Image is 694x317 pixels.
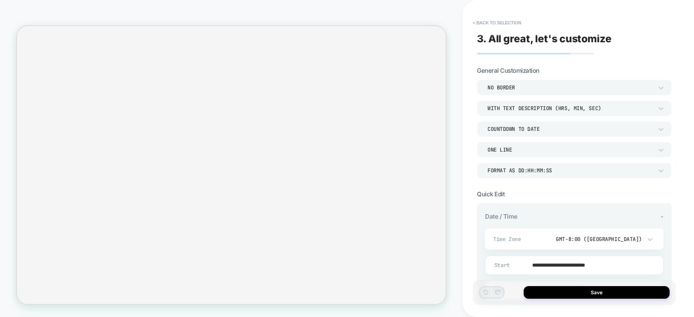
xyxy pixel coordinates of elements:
[487,146,653,153] div: ONE LINE
[487,105,653,112] div: WITH TEXT DESCRIPTION (HRS, MIN, SEC)
[477,67,540,74] span: General Customization
[661,213,664,220] span: -
[485,213,518,220] span: Date / Time
[487,167,653,174] div: Format as DD:HH:MM:SS
[487,84,653,91] div: NO BORDER
[477,33,611,45] span: 3. All great, let's customize
[477,190,505,198] span: Quick Edit
[469,16,525,29] button: < Back to selection
[524,286,670,299] button: Save
[493,236,538,243] span: Time Zone
[487,126,653,132] div: COUNTDOWN TO DATE
[544,236,642,243] div: GMT-8:00 ([GEOGRAPHIC_DATA])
